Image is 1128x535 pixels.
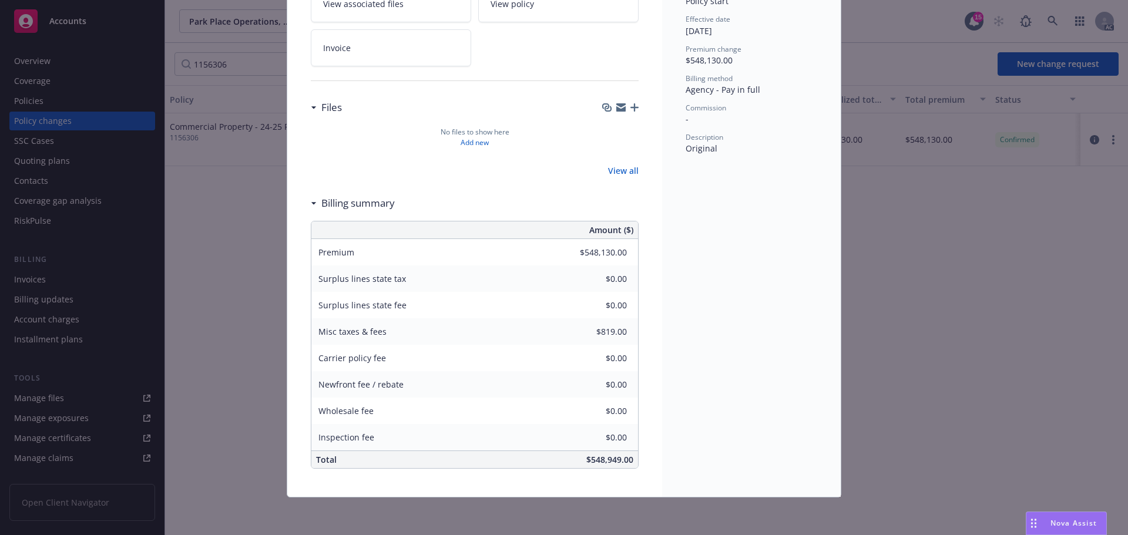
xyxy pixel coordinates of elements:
span: Surplus lines state fee [318,300,407,311]
input: 0.00 [558,375,634,393]
input: 0.00 [558,270,634,287]
span: Effective date [686,14,730,24]
span: Total [316,454,337,465]
span: Invoice [323,42,351,54]
span: Description [686,132,723,142]
span: Misc taxes & fees [318,326,387,337]
input: 0.00 [558,349,634,366]
span: Newfront fee / rebate [318,379,404,390]
a: Invoice [311,29,471,66]
span: Original [686,143,717,154]
input: 0.00 [558,296,634,314]
div: Files [311,100,342,115]
h3: Billing summary [321,196,395,211]
input: 0.00 [558,243,634,261]
span: Carrier policy fee [318,352,386,364]
span: Inspection fee [318,432,374,443]
span: Nova Assist [1050,518,1097,528]
input: 0.00 [558,428,634,446]
span: [DATE] [686,25,712,36]
input: 0.00 [558,322,634,340]
span: Billing method [686,73,733,83]
span: Amount ($) [589,224,633,236]
span: Commission [686,103,726,113]
div: Drag to move [1026,512,1041,534]
a: View all [608,164,639,177]
span: Premium [318,247,354,258]
span: $548,949.00 [586,454,633,465]
span: Surplus lines state tax [318,273,406,284]
div: Billing summary [311,196,395,211]
button: Nova Assist [1026,512,1107,535]
span: Premium change [686,44,741,54]
span: Agency - Pay in full [686,84,760,95]
span: Wholesale fee [318,405,374,416]
a: Add new [461,137,489,148]
span: $548,130.00 [686,55,733,66]
span: No files to show here [441,127,509,137]
input: 0.00 [558,402,634,419]
h3: Files [321,100,342,115]
span: - [686,113,689,125]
